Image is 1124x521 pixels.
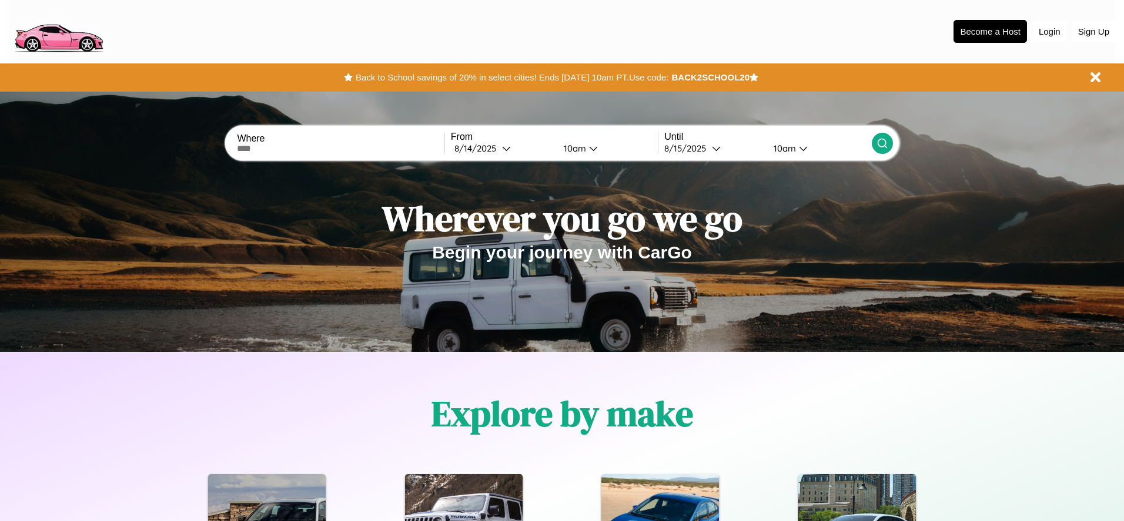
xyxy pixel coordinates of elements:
div: 8 / 15 / 2025 [664,143,712,154]
button: Login [1033,21,1066,42]
button: Sign Up [1072,21,1115,42]
div: 8 / 14 / 2025 [454,143,502,154]
label: Where [237,133,444,144]
label: From [451,132,658,142]
button: 8/14/2025 [451,142,554,154]
img: logo [9,6,108,55]
h1: Explore by make [431,389,693,438]
label: Until [664,132,871,142]
div: 10am [768,143,799,154]
button: Back to School savings of 20% in select cities! Ends [DATE] 10am PT.Use code: [353,69,671,86]
button: 10am [764,142,871,154]
div: 10am [558,143,589,154]
button: 10am [554,142,658,154]
b: BACK2SCHOOL20 [671,72,750,82]
button: Become a Host [954,20,1027,43]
